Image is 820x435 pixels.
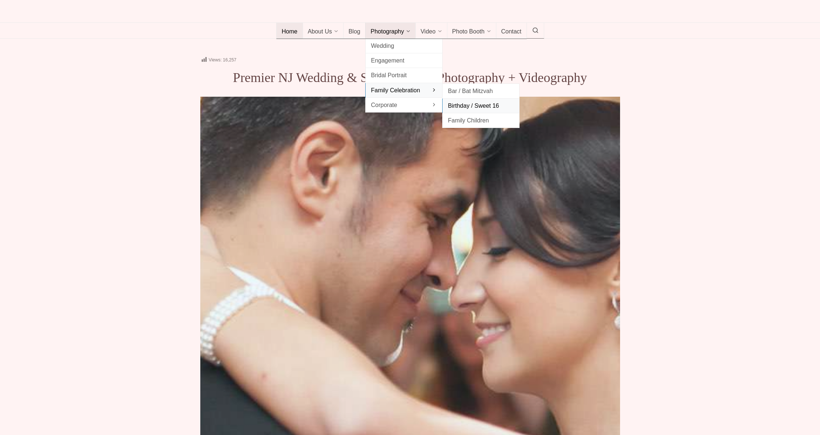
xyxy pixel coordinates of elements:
span: Contact [501,28,521,36]
span: Video [420,28,436,36]
a: Engagement [365,53,442,68]
a: Birthday / Sweet 16 [442,99,519,113]
span: Blog [348,28,360,36]
a: Family Celebration [365,83,442,98]
span: Premier NJ Wedding & Special Event Photography + Videography [233,70,587,85]
a: Corporate [365,98,442,112]
a: Family Children [442,113,519,128]
a: Video [415,23,447,39]
span: Home [282,28,298,36]
span: Views: [209,57,222,63]
span: Photography [370,28,404,36]
span: Corporate [371,100,437,110]
a: Photo Booth [447,23,496,39]
span: About Us [308,28,332,36]
a: Bridal Portrait [365,68,442,83]
span: Engagement [371,56,437,65]
span: Birthday / Sweet 16 [448,101,514,111]
span: 16,257 [223,57,236,63]
a: Bar / Bat Mitzvah [442,84,519,99]
a: Photography [365,23,416,39]
a: Contact [496,23,527,39]
a: Wedding [365,39,442,53]
a: Blog [343,23,366,39]
span: Family Children [448,115,514,125]
a: About Us [303,23,344,39]
span: Bar / Bat Mitzvah [448,86,514,96]
a: Home [276,23,303,39]
span: Photo Booth [452,28,485,36]
span: Bridal Portrait [371,70,437,80]
span: Wedding [371,41,437,51]
span: Family Celebration [371,85,437,95]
